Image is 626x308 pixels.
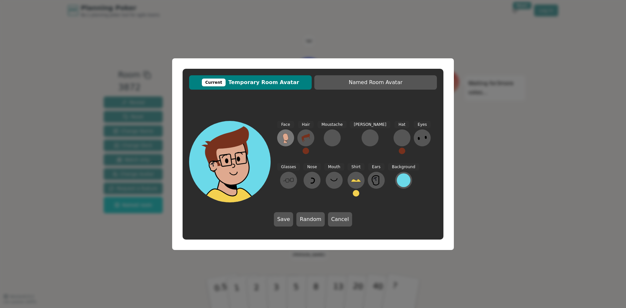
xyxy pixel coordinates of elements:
[350,121,390,128] span: [PERSON_NAME]
[314,75,437,90] button: Named Room Avatar
[202,79,226,86] div: Current
[388,163,419,171] span: Background
[298,121,314,128] span: Hair
[328,212,352,227] button: Cancel
[324,163,344,171] span: Mouth
[318,79,434,86] span: Named Room Avatar
[277,163,300,171] span: Glasses
[277,121,294,128] span: Face
[395,121,409,128] span: Hat
[189,75,312,90] button: CurrentTemporary Room Avatar
[318,121,347,128] span: Moustache
[274,212,293,227] button: Save
[368,163,384,171] span: Ears
[414,121,431,128] span: Eyes
[348,163,365,171] span: Shirt
[296,212,324,227] button: Random
[303,163,321,171] span: Nose
[192,79,308,86] span: Temporary Room Avatar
